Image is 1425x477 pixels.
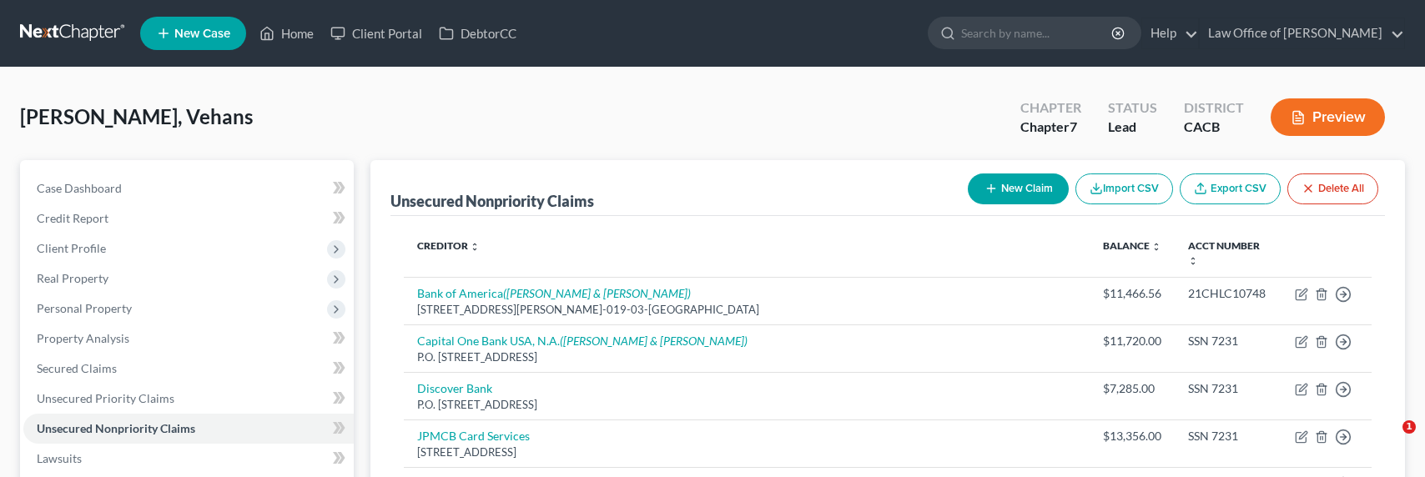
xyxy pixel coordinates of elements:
[23,444,354,474] a: Lawsuits
[37,331,129,345] span: Property Analysis
[417,381,492,395] a: Discover Bank
[23,354,354,384] a: Secured Claims
[174,28,230,40] span: New Case
[1188,428,1268,444] div: SSN 7231
[1108,118,1157,137] div: Lead
[1151,242,1161,252] i: unfold_more
[1103,285,1161,302] div: $11,466.56
[23,173,354,203] a: Case Dashboard
[37,421,195,435] span: Unsecured Nonpriority Claims
[1075,173,1173,204] button: Import CSV
[1188,285,1268,302] div: 21CHLC10748
[1108,98,1157,118] div: Status
[961,18,1114,48] input: Search by name...
[1188,380,1268,397] div: SSN 7231
[37,391,174,405] span: Unsecured Priority Claims
[390,191,594,211] div: Unsecured Nonpriority Claims
[417,334,748,348] a: Capital One Bank USA, N.A.([PERSON_NAME] & [PERSON_NAME])
[1020,118,1081,137] div: Chapter
[417,429,530,443] a: JPMCB Card Services
[1287,173,1378,204] button: Delete All
[431,18,525,48] a: DebtorCC
[1368,420,1408,460] iframe: Intercom live chat
[470,242,480,252] i: unfold_more
[417,239,480,252] a: Creditor unfold_more
[417,349,1076,365] div: P.O. [STREET_ADDRESS]
[560,334,748,348] i: ([PERSON_NAME] & [PERSON_NAME])
[1402,420,1416,434] span: 1
[417,444,1076,460] div: [STREET_ADDRESS]
[1103,239,1161,252] a: Balance unfold_more
[1184,98,1244,118] div: District
[1271,98,1385,136] button: Preview
[1200,18,1404,48] a: Law Office of [PERSON_NAME]
[37,271,108,285] span: Real Property
[37,301,132,315] span: Personal Property
[37,241,106,255] span: Client Profile
[37,361,117,375] span: Secured Claims
[1020,98,1081,118] div: Chapter
[1103,380,1161,397] div: $7,285.00
[1188,333,1268,349] div: SSN 7231
[1142,18,1198,48] a: Help
[968,173,1069,204] button: New Claim
[1188,256,1198,266] i: unfold_more
[1103,428,1161,444] div: $13,356.00
[23,384,354,414] a: Unsecured Priority Claims
[417,286,691,300] a: Bank of America([PERSON_NAME] & [PERSON_NAME])
[1188,239,1260,266] a: Acct Number unfold_more
[20,104,253,128] span: [PERSON_NAME], Vehans
[322,18,431,48] a: Client Portal
[1184,118,1244,137] div: CACB
[417,397,1076,413] div: P.O. [STREET_ADDRESS]
[503,286,691,300] i: ([PERSON_NAME] & [PERSON_NAME])
[37,181,122,195] span: Case Dashboard
[1103,333,1161,349] div: $11,720.00
[1070,118,1077,134] span: 7
[251,18,322,48] a: Home
[417,302,1076,318] div: [STREET_ADDRESS][PERSON_NAME]-019-03-[GEOGRAPHIC_DATA]
[1180,173,1281,204] a: Export CSV
[23,203,354,233] a: Credit Report
[23,414,354,444] a: Unsecured Nonpriority Claims
[37,451,82,465] span: Lawsuits
[23,324,354,354] a: Property Analysis
[37,211,108,225] span: Credit Report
